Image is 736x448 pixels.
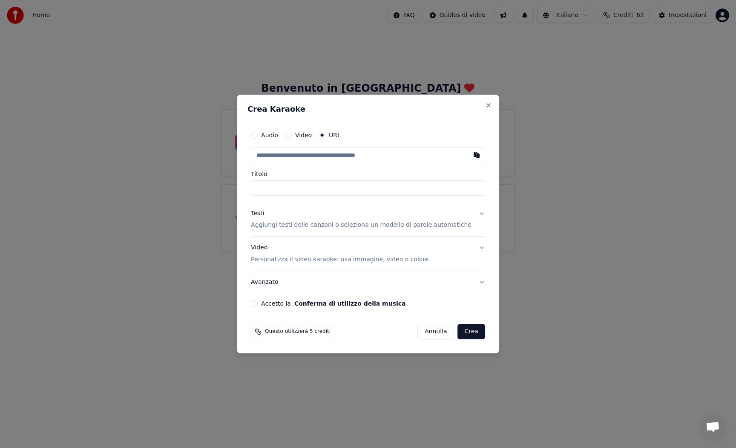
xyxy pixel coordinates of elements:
[295,132,312,138] label: Video
[251,221,471,230] p: Aggiungi testi delle canzoni o seleziona un modello di parole automatiche
[417,324,454,339] button: Annulla
[251,202,485,237] button: TestiAggiungi testi delle canzoni o seleziona un modello di parole automatiche
[247,105,489,113] h2: Crea Karaoke
[294,301,406,306] button: Accetto la
[261,132,278,138] label: Audio
[261,301,405,306] label: Accetto la
[251,209,264,218] div: Testi
[265,328,331,335] span: Questo utilizzerà 5 crediti
[329,132,341,138] label: URL
[251,244,428,264] div: Video
[251,271,485,293] button: Avanzato
[251,237,485,271] button: VideoPersonalizza il video karaoke: usa immagine, video o colore
[458,324,485,339] button: Crea
[251,255,428,264] p: Personalizza il video karaoke: usa immagine, video o colore
[251,171,485,177] label: Titolo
